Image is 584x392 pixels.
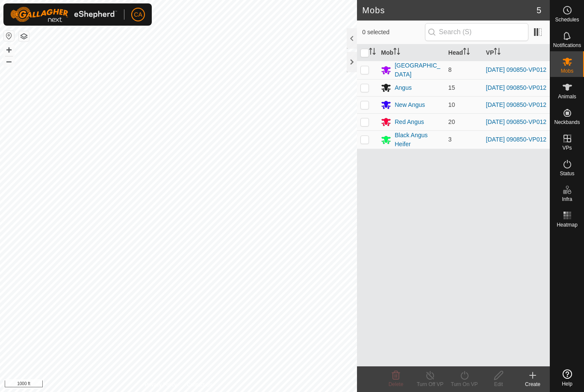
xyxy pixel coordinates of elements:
[486,118,546,125] a: [DATE] 090850-VP012
[553,43,581,48] span: Notifications
[395,100,425,109] div: New Angus
[369,49,376,56] p-sorticon: Activate to sort
[4,56,14,66] button: –
[445,44,483,61] th: Head
[555,17,579,22] span: Schedules
[395,61,441,79] div: [GEOGRAPHIC_DATA]
[481,380,516,388] div: Edit
[395,131,441,149] div: Black Angus Heifer
[448,136,452,143] span: 3
[494,49,501,56] p-sorticon: Activate to sort
[448,118,455,125] span: 20
[486,101,546,108] a: [DATE] 090850-VP012
[550,366,584,390] a: Help
[562,145,572,150] span: VPs
[486,84,546,91] a: [DATE] 090850-VP012
[393,49,400,56] p-sorticon: Activate to sort
[558,94,576,99] span: Animals
[463,49,470,56] p-sorticon: Activate to sort
[389,381,404,387] span: Delete
[537,4,541,17] span: 5
[4,31,14,41] button: Reset Map
[516,380,550,388] div: Create
[19,31,29,41] button: Map Layers
[554,120,580,125] span: Neckbands
[448,84,455,91] span: 15
[395,83,412,92] div: Angus
[447,380,481,388] div: Turn On VP
[10,7,117,22] img: Gallagher Logo
[378,44,445,61] th: Mob
[362,28,425,37] span: 0 selected
[413,380,447,388] div: Turn Off VP
[561,68,573,74] span: Mobs
[448,101,455,108] span: 10
[486,66,546,73] a: [DATE] 090850-VP012
[560,171,574,176] span: Status
[134,10,142,19] span: CA
[187,381,212,389] a: Contact Us
[448,66,452,73] span: 8
[395,118,424,127] div: Red Angus
[562,381,572,386] span: Help
[425,23,528,41] input: Search (S)
[362,5,537,15] h2: Mobs
[486,136,546,143] a: [DATE] 090850-VP012
[562,197,572,202] span: Infra
[557,222,578,227] span: Heatmap
[4,45,14,55] button: +
[145,381,177,389] a: Privacy Policy
[483,44,550,61] th: VP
